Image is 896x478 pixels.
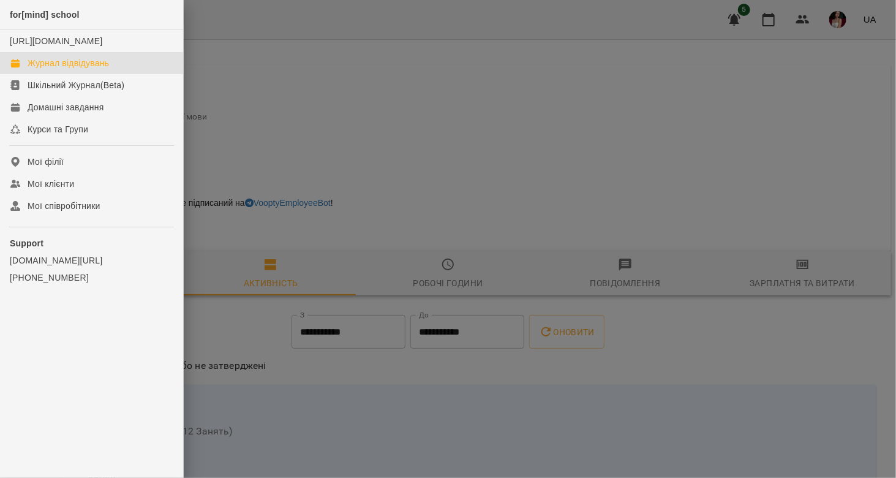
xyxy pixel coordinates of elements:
a: [URL][DOMAIN_NAME] [10,36,102,46]
div: Мої філії [28,156,64,168]
div: Шкільний Журнал(Beta) [28,79,124,91]
p: Support [10,237,173,249]
div: Мої співробітники [28,200,100,212]
div: Курси та Групи [28,123,88,135]
a: [DOMAIN_NAME][URL] [10,254,173,267]
a: [PHONE_NUMBER] [10,271,173,284]
div: Мої клієнти [28,178,74,190]
div: Журнал відвідувань [28,57,109,69]
span: for[mind] school [10,10,80,20]
div: Домашні завдання [28,101,104,113]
